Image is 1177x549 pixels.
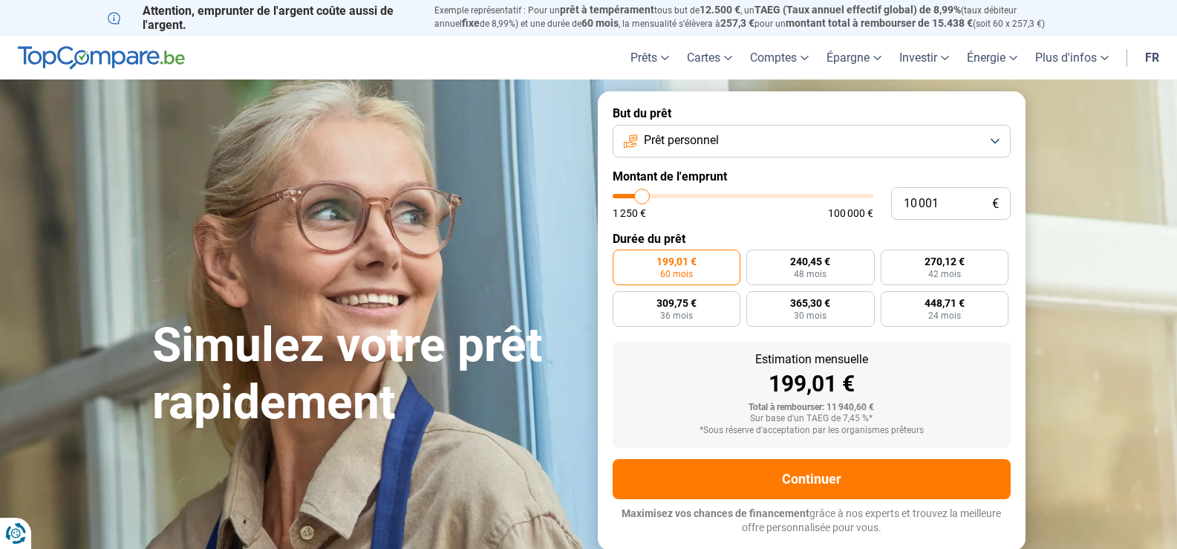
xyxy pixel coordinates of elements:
[958,36,1026,79] a: Énergie
[1026,36,1118,79] a: Plus d'infos
[660,270,693,279] span: 60 mois
[790,298,830,308] span: 365,30 €
[613,169,1011,183] label: Montant de l'emprunt
[925,298,965,308] span: 448,71 €
[625,354,999,366] div: Estimation mensuelle
[928,311,961,320] span: 24 mois
[794,311,826,320] span: 30 mois
[1136,36,1168,79] a: fr
[625,414,999,424] div: Sur base d'un TAEG de 7,45 %*
[992,198,999,210] span: €
[925,256,965,267] span: 270,12 €
[18,46,185,70] img: TopCompare
[818,36,890,79] a: Épargne
[644,132,719,149] span: Prêt personnel
[613,125,1011,157] button: Prêt personnel
[890,36,958,79] a: Investir
[678,36,741,79] a: Cartes
[581,17,619,29] span: 60 mois
[434,4,1070,30] p: Exemple représentatif : Pour un tous but de , un (taux débiteur annuel de 8,99%) et une durée de ...
[741,36,818,79] a: Comptes
[700,4,740,16] span: 12.500 €
[786,17,973,29] span: montant total à rembourser de 15.438 €
[754,4,961,16] span: TAEG (Taux annuel effectif global) de 8,99%
[462,17,480,29] span: fixe
[613,232,1011,246] label: Durée du prêt
[656,256,697,267] span: 199,01 €
[560,4,654,16] span: prêt à tempérament
[928,270,961,279] span: 42 mois
[720,17,754,29] span: 257,3 €
[625,426,999,436] div: *Sous réserve d'acceptation par les organismes prêteurs
[656,298,697,308] span: 309,75 €
[152,317,580,432] h1: Simulez votre prêt rapidement
[613,208,646,218] span: 1 250 €
[622,36,678,79] a: Prêts
[613,459,1011,499] button: Continuer
[613,106,1011,120] label: But du prêt
[828,208,873,218] span: 100 000 €
[794,270,826,279] span: 48 mois
[613,507,1011,536] p: grâce à nos experts et trouvez la meilleure offre personnalisée pour vous.
[625,373,999,395] div: 199,01 €
[790,256,830,267] span: 240,45 €
[625,403,999,413] div: Total à rembourser: 11 940,60 €
[622,507,809,519] span: Maximisez vos chances de financement
[108,4,417,32] p: Attention, emprunter de l'argent coûte aussi de l'argent.
[660,311,693,320] span: 36 mois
